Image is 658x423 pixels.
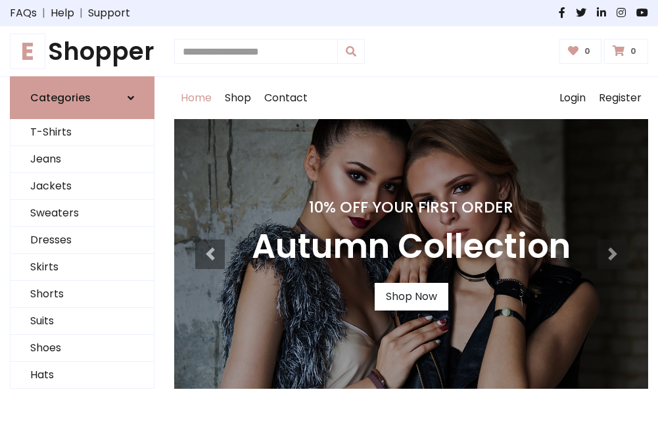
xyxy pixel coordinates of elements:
[553,77,592,119] a: Login
[37,5,51,21] span: |
[258,77,314,119] a: Contact
[10,37,154,66] a: EShopper
[11,254,154,281] a: Skirts
[174,77,218,119] a: Home
[218,77,258,119] a: Shop
[51,5,74,21] a: Help
[592,77,648,119] a: Register
[11,227,154,254] a: Dresses
[11,200,154,227] a: Sweaters
[11,173,154,200] a: Jackets
[10,5,37,21] a: FAQs
[11,146,154,173] a: Jeans
[604,39,648,64] a: 0
[252,227,571,267] h3: Autumn Collection
[30,91,91,104] h6: Categories
[10,76,154,119] a: Categories
[252,198,571,216] h4: 10% Off Your First Order
[10,37,154,66] h1: Shopper
[11,362,154,389] a: Hats
[74,5,88,21] span: |
[11,119,154,146] a: T-Shirts
[10,34,45,69] span: E
[11,281,154,308] a: Shorts
[559,39,602,64] a: 0
[11,335,154,362] a: Shoes
[375,283,448,311] a: Shop Now
[581,45,594,57] span: 0
[627,45,640,57] span: 0
[88,5,130,21] a: Support
[11,308,154,335] a: Suits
